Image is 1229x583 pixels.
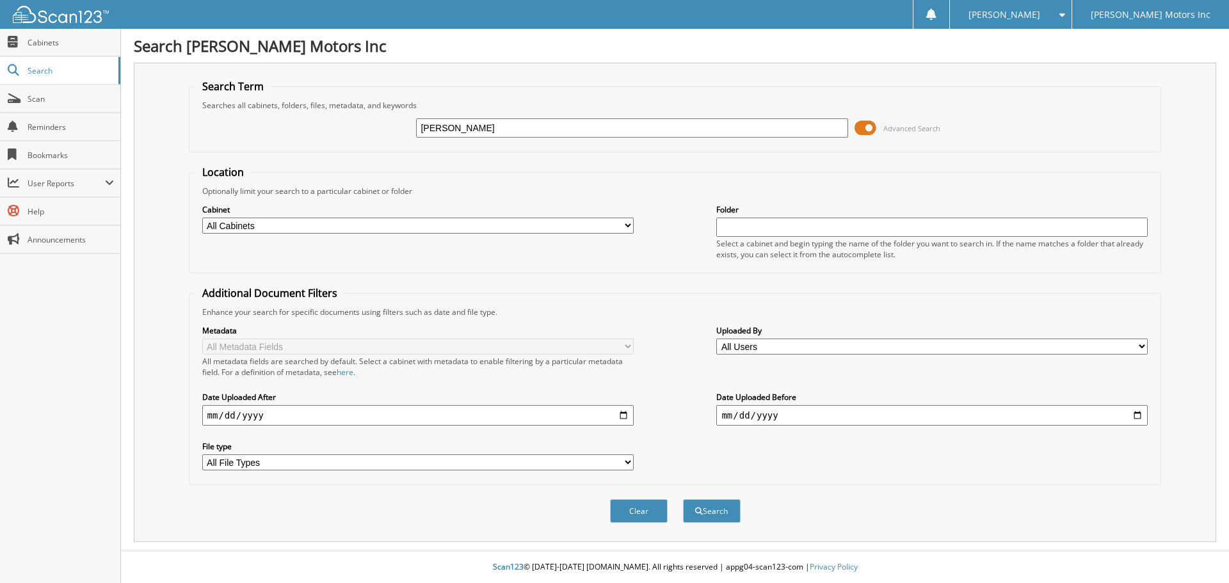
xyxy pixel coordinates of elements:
button: Search [683,499,741,523]
div: Optionally limit your search to a particular cabinet or folder [196,186,1155,196]
a: Privacy Policy [810,561,858,572]
label: Folder [716,204,1148,215]
input: start [202,405,634,426]
span: Cabinets [28,37,114,48]
label: Date Uploaded Before [716,392,1148,403]
label: Metadata [202,325,634,336]
label: File type [202,441,634,452]
label: Uploaded By [716,325,1148,336]
span: Scan [28,93,114,104]
input: end [716,405,1148,426]
iframe: Chat Widget [1165,522,1229,583]
button: Clear [610,499,668,523]
span: Help [28,206,114,217]
legend: Location [196,165,250,179]
div: © [DATE]-[DATE] [DOMAIN_NAME]. All rights reserved | appg04-scan123-com | [121,552,1229,583]
div: All metadata fields are searched by default. Select a cabinet with metadata to enable filtering b... [202,356,634,378]
h1: Search [PERSON_NAME] Motors Inc [134,35,1216,56]
a: here [337,367,353,378]
span: Reminders [28,122,114,132]
span: User Reports [28,178,105,189]
span: Announcements [28,234,114,245]
span: [PERSON_NAME] Motors Inc [1091,11,1210,19]
span: Bookmarks [28,150,114,161]
div: Enhance your search for specific documents using filters such as date and file type. [196,307,1155,317]
div: Searches all cabinets, folders, files, metadata, and keywords [196,100,1155,111]
span: Scan123 [493,561,524,572]
div: Select a cabinet and begin typing the name of the folder you want to search in. If the name match... [716,238,1148,260]
span: Search [28,65,112,76]
label: Cabinet [202,204,634,215]
span: Advanced Search [883,124,940,133]
img: scan123-logo-white.svg [13,6,109,23]
legend: Additional Document Filters [196,286,344,300]
label: Date Uploaded After [202,392,634,403]
span: [PERSON_NAME] [968,11,1040,19]
legend: Search Term [196,79,270,93]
